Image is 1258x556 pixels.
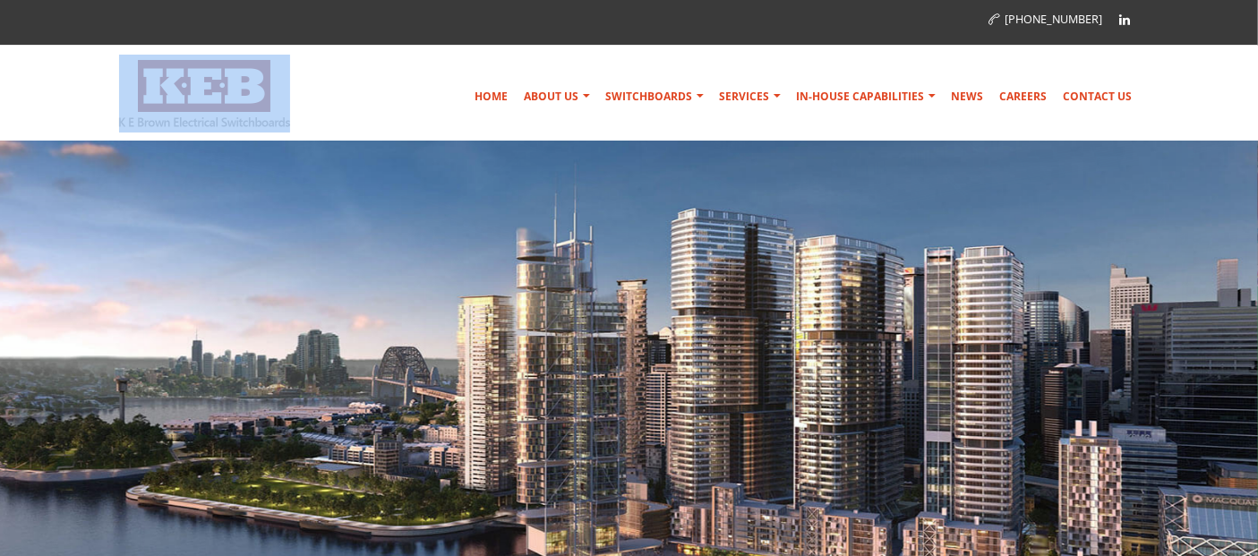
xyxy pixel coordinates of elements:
a: Home [468,79,516,115]
a: Careers [993,79,1055,115]
a: [PHONE_NUMBER] [989,12,1103,27]
a: About Us [518,79,597,115]
a: Services [713,79,788,115]
a: News [945,79,991,115]
a: Switchboards [599,79,711,115]
a: In-house Capabilities [790,79,943,115]
img: K E Brown Electrical Switchboards [119,60,290,127]
a: Contact Us [1057,79,1140,115]
a: Linkedin [1112,6,1139,33]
